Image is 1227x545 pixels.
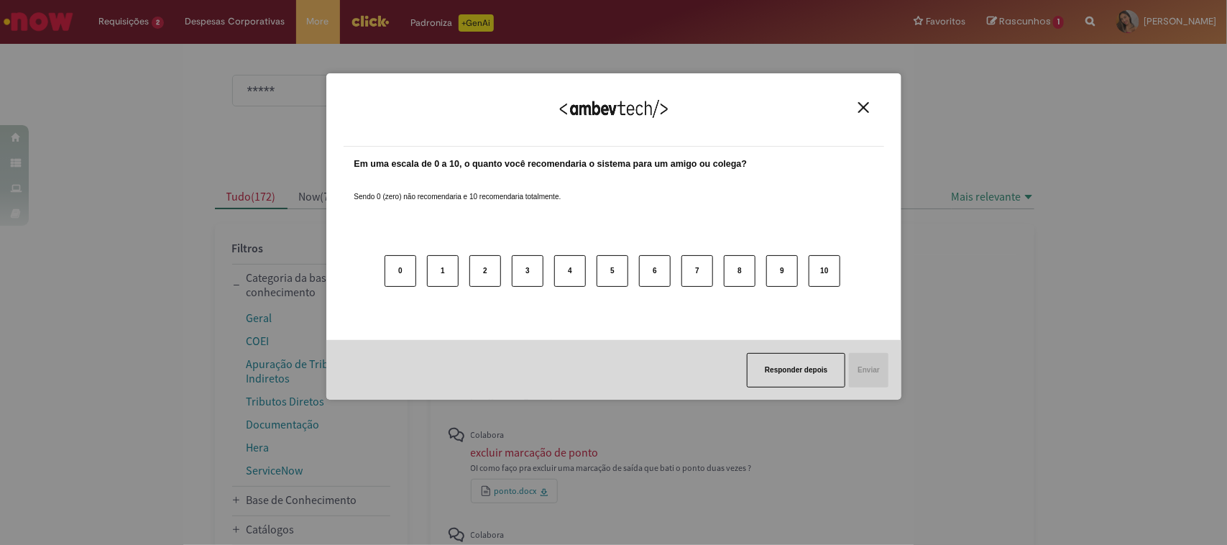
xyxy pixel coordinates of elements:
button: 5 [597,255,628,287]
img: Close [858,102,869,113]
button: 1 [427,255,459,287]
button: 10 [809,255,840,287]
button: Close [854,101,873,114]
button: Responder depois [747,353,845,388]
button: 2 [469,255,501,287]
button: 7 [681,255,713,287]
button: 0 [385,255,416,287]
img: Logo Ambevtech [560,100,668,118]
button: 6 [639,255,671,287]
button: 9 [766,255,798,287]
button: 4 [554,255,586,287]
label: Sendo 0 (zero) não recomendaria e 10 recomendaria totalmente. [354,175,561,202]
button: 8 [724,255,755,287]
button: 3 [512,255,543,287]
label: Em uma escala de 0 a 10, o quanto você recomendaria o sistema para um amigo ou colega? [354,157,748,171]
